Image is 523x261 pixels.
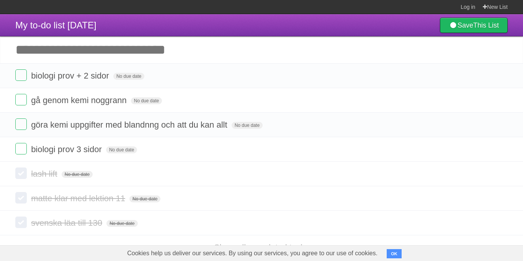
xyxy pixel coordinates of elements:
label: Done [15,217,27,228]
span: No due date [106,220,137,227]
span: No due date [232,122,263,129]
span: biologi prov 3 sidor [31,144,104,154]
span: gå genom kemi noggrann [31,95,129,105]
span: biologi prov + 2 sidor [31,71,111,80]
button: OK [387,249,402,258]
span: No due date [131,97,162,104]
span: No due date [106,146,137,153]
span: göra kemi uppgifter med blandnng och att du kan allt [31,120,229,130]
label: Done [15,118,27,130]
b: This List [473,21,499,29]
span: matte klar med lektion 11 [31,194,127,203]
span: No due date [129,195,160,202]
a: SaveThis List [440,18,508,33]
span: My to-do list [DATE] [15,20,96,30]
label: Done [15,94,27,105]
span: lash lift [31,169,59,179]
label: Done [15,192,27,204]
label: Done [15,167,27,179]
span: Cookies help us deliver our services. By using our services, you agree to our use of cookies. [119,246,385,261]
span: No due date [113,73,144,80]
label: Done [15,143,27,154]
label: Done [15,69,27,81]
span: No due date [62,171,93,178]
a: Show all completed tasks [214,243,309,252]
span: svenska läa till 130 [31,218,104,228]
